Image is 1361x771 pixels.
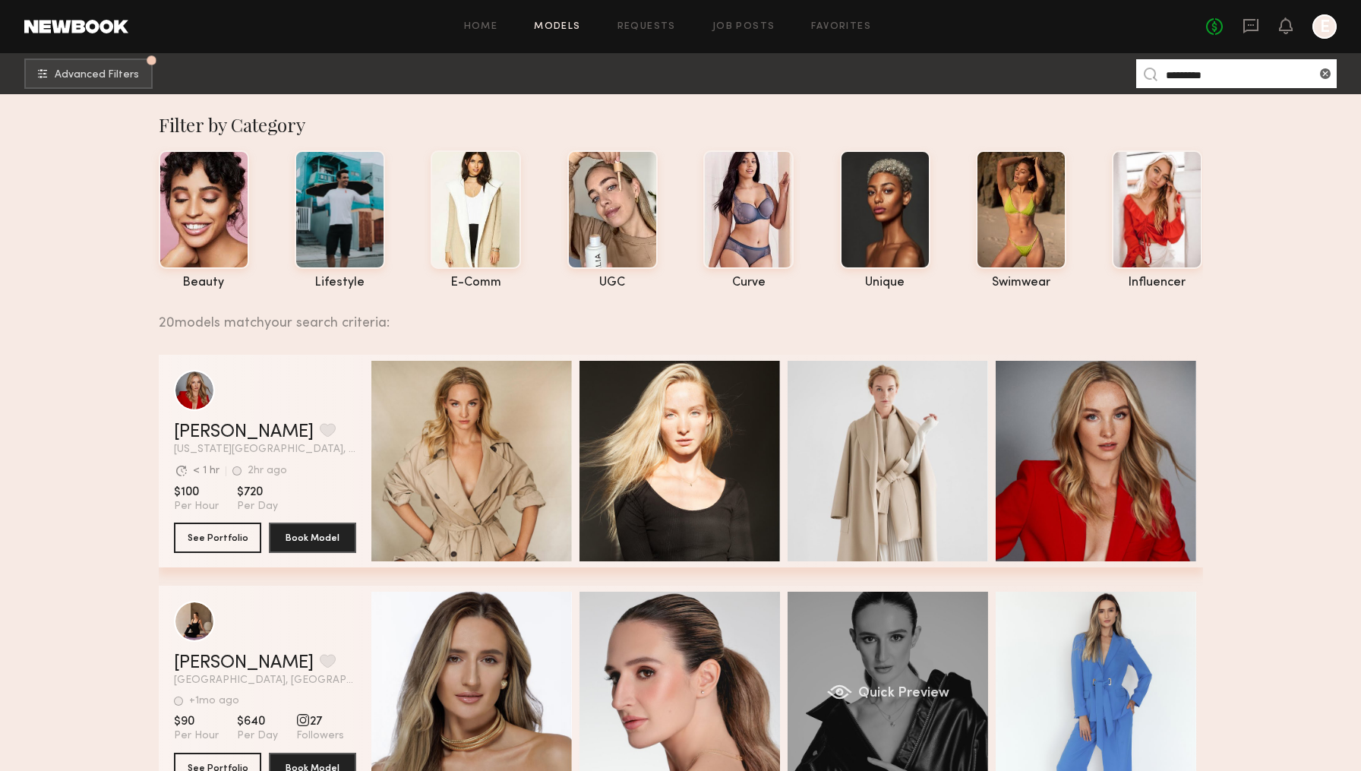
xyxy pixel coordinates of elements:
span: [US_STATE][GEOGRAPHIC_DATA], [GEOGRAPHIC_DATA] [174,444,356,455]
div: beauty [159,276,249,289]
span: Followers [296,729,344,743]
div: e-comm [431,276,521,289]
a: [PERSON_NAME] [174,654,314,672]
span: Per Day [237,729,278,743]
span: Per Hour [174,729,219,743]
div: < 1 hr [193,466,219,476]
div: UGC [567,276,658,289]
span: Per Hour [174,500,219,513]
a: Requests [617,22,676,32]
span: Per Day [237,500,278,513]
span: $640 [237,714,278,729]
div: 2hr ago [248,466,287,476]
a: E [1312,14,1337,39]
button: Advanced Filters [24,58,153,89]
span: 27 [296,714,344,729]
div: swimwear [976,276,1066,289]
div: Filter by Category [159,112,1203,137]
div: influencer [1112,276,1202,289]
button: Book Model [269,523,356,553]
a: Favorites [811,22,871,32]
span: $100 [174,485,219,500]
span: [GEOGRAPHIC_DATA], [GEOGRAPHIC_DATA] [174,675,356,686]
span: $720 [237,485,278,500]
a: [PERSON_NAME] [174,423,314,441]
button: See Portfolio [174,523,261,553]
div: unique [840,276,930,289]
div: +1mo ago [189,696,239,706]
div: 20 models match your search criteria: [159,299,1191,330]
div: lifestyle [295,276,385,289]
span: $90 [174,714,219,729]
span: Quick Preview [857,687,949,700]
a: Job Posts [712,22,775,32]
a: Home [464,22,498,32]
span: Advanced Filters [55,70,139,81]
a: Models [534,22,580,32]
div: curve [703,276,794,289]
